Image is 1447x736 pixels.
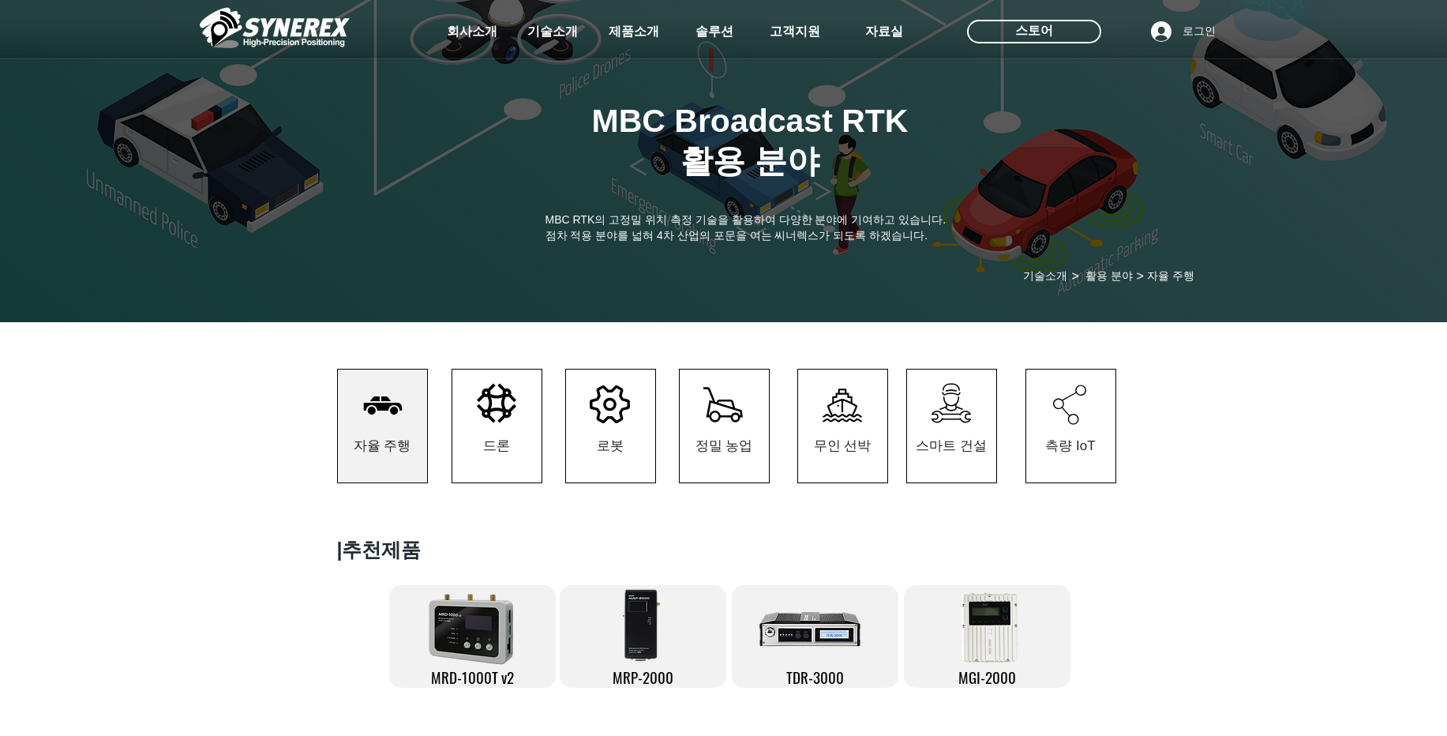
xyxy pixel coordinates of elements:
span: 솔루션 [695,24,733,40]
span: 활용 분야 [1085,269,1133,284]
img: 제목 없음-3.png [418,584,525,671]
a: 스마트 건설 [906,369,997,483]
a: 회사소개 [433,16,512,47]
a: 제품소개 [594,16,673,47]
div: 스토어 [967,20,1101,43]
a: 무인 선박 [797,369,888,483]
span: 기술소개 [527,24,578,40]
a: 기술소개 [1015,268,1075,284]
a: 드론 [452,369,542,483]
a: 기술소개 [513,16,592,47]
img: TDR-3000-removebg-preview.png [757,585,873,664]
a: 자율 주행 [337,369,428,483]
span: 스마트 건설 [916,437,987,455]
span: 자율 주행 [354,437,411,455]
img: MGI2000_front-removebg-preview.png [954,590,1025,669]
a: 정밀 농업 [679,369,770,483]
a: 로봇 [565,369,656,483]
span: 로봇 [597,437,624,455]
span: ​|추천제품 [337,539,422,561]
span: > [1072,269,1079,283]
a: 측량 IoT [1025,369,1116,483]
button: 로그인 [1140,17,1227,47]
span: 제품소개 [609,24,659,40]
a: 자율 주행 [1138,268,1205,284]
a: MRP-2000 [560,585,726,688]
span: 자료실 [865,24,903,40]
a: 활용 분야 [1076,268,1143,284]
span: 스토어 [1015,22,1053,39]
span: 무인 선박 [814,437,872,455]
span: 정밀 농업 [695,437,753,455]
a: 솔루션 [675,16,754,47]
span: > [1137,269,1144,283]
a: TDR-3000 [732,585,898,688]
a: MGI-2000 [904,585,1070,688]
span: 고객지원 [770,24,820,40]
a: MRD-1000T v2 [389,585,556,688]
a: 자료실 [845,16,924,47]
a: 고객지원 [755,16,834,47]
span: 드론 [483,437,510,455]
span: 로그인 [1177,24,1221,39]
img: MRP-2000-removebg-preview.png [620,585,668,664]
img: 씨너렉스_White_simbol_대지 1.png [200,4,350,51]
span: 측량 IoT [1045,437,1095,455]
span: TDR-3000 [786,666,844,688]
span: 자율 주행 [1147,269,1194,284]
span: MRP-2000 [613,666,673,688]
span: MRD-1000T v2 [431,666,514,688]
span: 기술소개 [1023,269,1067,284]
span: MGI-2000 [958,666,1016,688]
span: 회사소개 [447,24,497,40]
